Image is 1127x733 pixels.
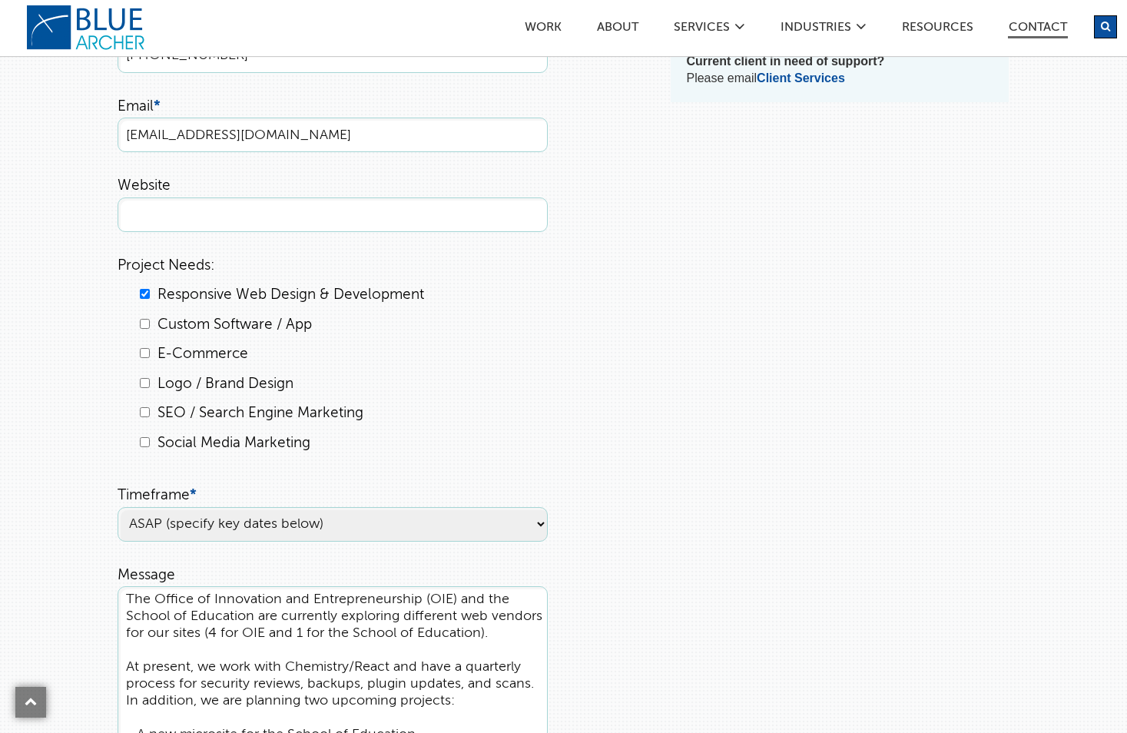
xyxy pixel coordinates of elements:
strong: Current client in need of support? [686,55,884,68]
p: Please email [686,53,993,87]
a: SERVICES [673,22,731,38]
label: Website [118,178,171,193]
label: Responsive Web Design & Development [157,287,424,302]
label: Message [118,568,175,582]
a: logo [26,5,149,51]
a: ABOUT [596,22,639,38]
a: Industries [780,22,852,38]
a: Resources [901,22,974,38]
a: Client Services [757,71,845,85]
label: Project Needs: [118,258,215,273]
label: Custom Software / App [157,317,312,332]
label: SEO / Search Engine Marketing [157,406,363,420]
label: Social Media Marketing [157,436,310,450]
label: Email [118,99,161,114]
label: Logo / Brand Design [157,376,293,391]
a: Work [524,22,562,38]
a: Contact [1008,22,1068,38]
label: E-Commerce [157,347,248,361]
label: Timeframe [118,488,197,502]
